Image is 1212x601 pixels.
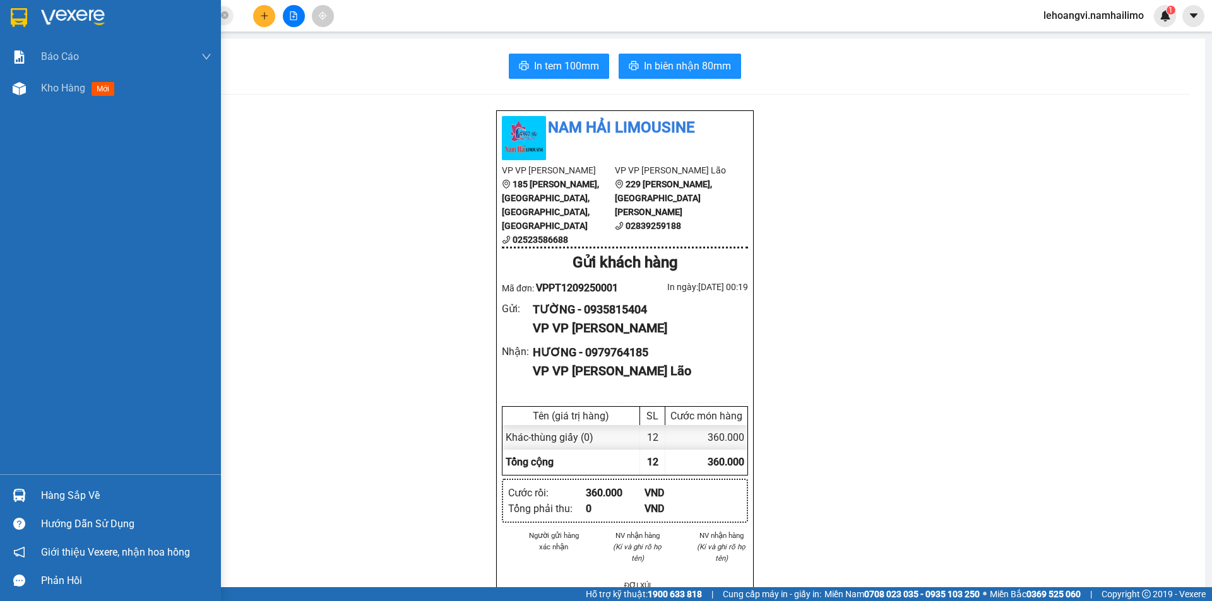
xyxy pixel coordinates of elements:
span: close-circle [221,10,229,22]
img: warehouse-icon [13,82,26,95]
li: NV nhận hàng [694,530,748,541]
span: 360.000 [708,456,744,468]
span: Tổng cộng [506,456,554,468]
span: mới [92,82,114,96]
span: Kho hàng [41,82,85,94]
div: Hàng sắp về [41,486,211,505]
span: plus [260,11,269,20]
img: logo.jpg [502,116,546,160]
div: Tên (giá trị hàng) [506,410,636,422]
span: In tem 100mm [534,58,599,74]
button: printerIn tem 100mm [509,54,609,79]
span: file-add [289,11,298,20]
div: VP VP [PERSON_NAME] [533,318,738,338]
span: Khác - thùng giấy (0) [506,431,593,443]
div: Tổng phải thu : [508,501,586,516]
div: Cước món hàng [668,410,744,422]
span: Miền Bắc [990,587,1081,601]
strong: 0369 525 060 [1026,589,1081,599]
li: Người gửi hàng xác nhận [527,530,581,552]
span: phone [502,235,511,244]
span: phone [615,221,624,230]
div: Mã đơn: [502,280,625,296]
img: warehouse-icon [13,489,26,502]
div: Phản hồi [41,571,211,590]
button: plus [253,5,275,27]
span: ⚪️ [983,592,987,597]
span: aim [318,11,327,20]
div: 360.000 [665,425,747,450]
li: VP VP [PERSON_NAME] [502,163,615,177]
div: Nhận : [502,344,533,359]
span: VPPT1209250001 [536,282,618,294]
b: 02523586688 [513,235,568,245]
img: logo-vxr [11,8,27,27]
div: Hướng dẫn sử dụng [41,515,211,534]
div: VND [645,501,703,516]
span: environment [615,180,624,189]
div: TƯỜNG - 0935815404 [533,301,738,318]
div: Gửi : [502,301,533,317]
img: icon-new-feature [1160,10,1171,21]
b: 229 [PERSON_NAME], [GEOGRAPHIC_DATA][PERSON_NAME] [615,179,712,217]
li: ĐỢI XÚI [611,580,665,591]
strong: 1900 633 818 [648,589,702,599]
div: Cước rồi : [508,485,586,501]
i: (Kí và ghi rõ họ tên) [697,542,746,563]
button: caret-down [1182,5,1204,27]
span: In biên nhận 80mm [644,58,731,74]
span: Báo cáo [41,49,79,64]
li: Nam Hải Limousine [502,116,748,140]
span: Hỗ trợ kỹ thuật: [586,587,702,601]
span: close-circle [221,11,229,19]
span: 1 [1168,6,1173,15]
div: HƯƠNG - 0979764185 [533,344,738,361]
span: notification [13,546,25,558]
span: caret-down [1188,10,1199,21]
span: Miền Nam [824,587,980,601]
i: (Kí và ghi rõ họ tên) [613,542,662,563]
span: lehoangvi.namhailimo [1033,8,1154,23]
button: aim [312,5,334,27]
span: question-circle [13,518,25,530]
button: printerIn biên nhận 80mm [619,54,741,79]
span: environment [502,180,511,189]
span: printer [519,61,529,73]
span: | [711,587,713,601]
span: message [13,575,25,586]
div: VND [645,485,703,501]
strong: 0708 023 035 - 0935 103 250 [864,589,980,599]
div: 0 [586,501,645,516]
span: Giới thiệu Vexere, nhận hoa hồng [41,544,190,560]
div: VP VP [PERSON_NAME] Lão [533,361,738,381]
li: NV nhận hàng [611,530,665,541]
div: SL [643,410,662,422]
div: In ngày: [DATE] 00:19 [625,280,748,294]
div: 12 [640,425,665,450]
span: printer [629,61,639,73]
b: 02839259188 [626,221,681,231]
div: Gửi khách hàng [502,251,748,275]
li: VP VP [PERSON_NAME] Lão [615,163,728,177]
img: solution-icon [13,50,26,64]
b: 185 [PERSON_NAME], [GEOGRAPHIC_DATA], [GEOGRAPHIC_DATA], [GEOGRAPHIC_DATA] [502,179,599,231]
span: down [201,52,211,62]
div: 360.000 [586,485,645,501]
button: file-add [283,5,305,27]
span: copyright [1142,590,1151,598]
sup: 1 [1167,6,1175,15]
span: 12 [647,456,658,468]
span: Cung cấp máy in - giấy in: [723,587,821,601]
span: | [1090,587,1092,601]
